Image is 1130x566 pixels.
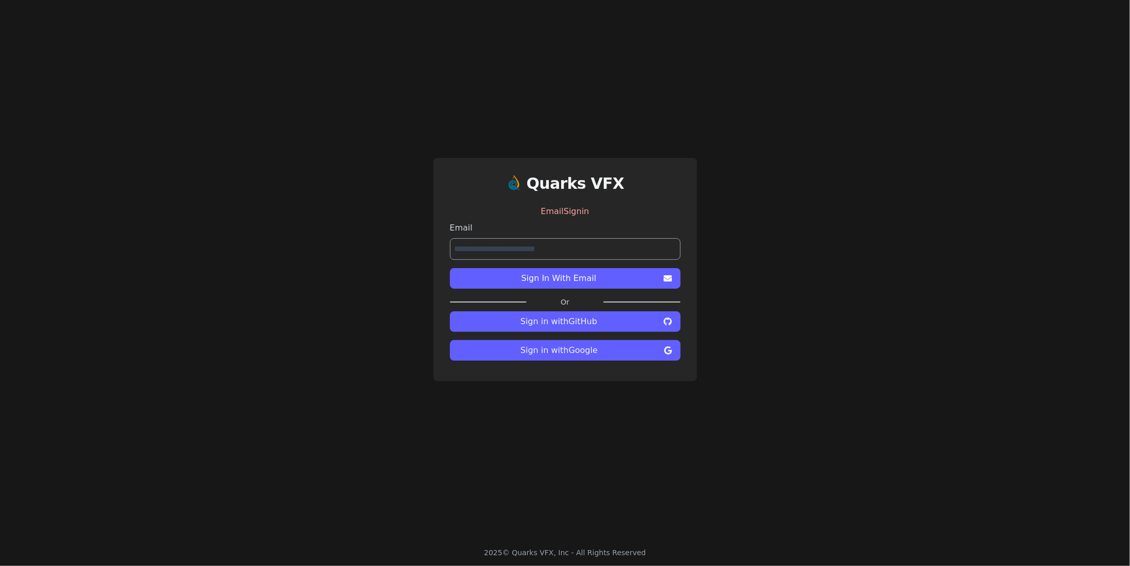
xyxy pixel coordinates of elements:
button: Sign In With Email [450,268,681,289]
label: Or [527,297,603,307]
div: 2025 © Quarks VFX, Inc - All Rights Reserved [484,547,646,558]
span: Sign in with Google [458,344,660,357]
div: EmailSignin [450,201,681,222]
label: Email [450,222,681,234]
span: Sign in with GitHub [458,315,660,328]
button: Sign in withGitHub [450,311,681,332]
a: Quarks VFX [527,174,624,201]
button: Sign in withGoogle [450,340,681,361]
h1: Quarks VFX [527,174,624,193]
span: Sign In With Email [458,272,660,285]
